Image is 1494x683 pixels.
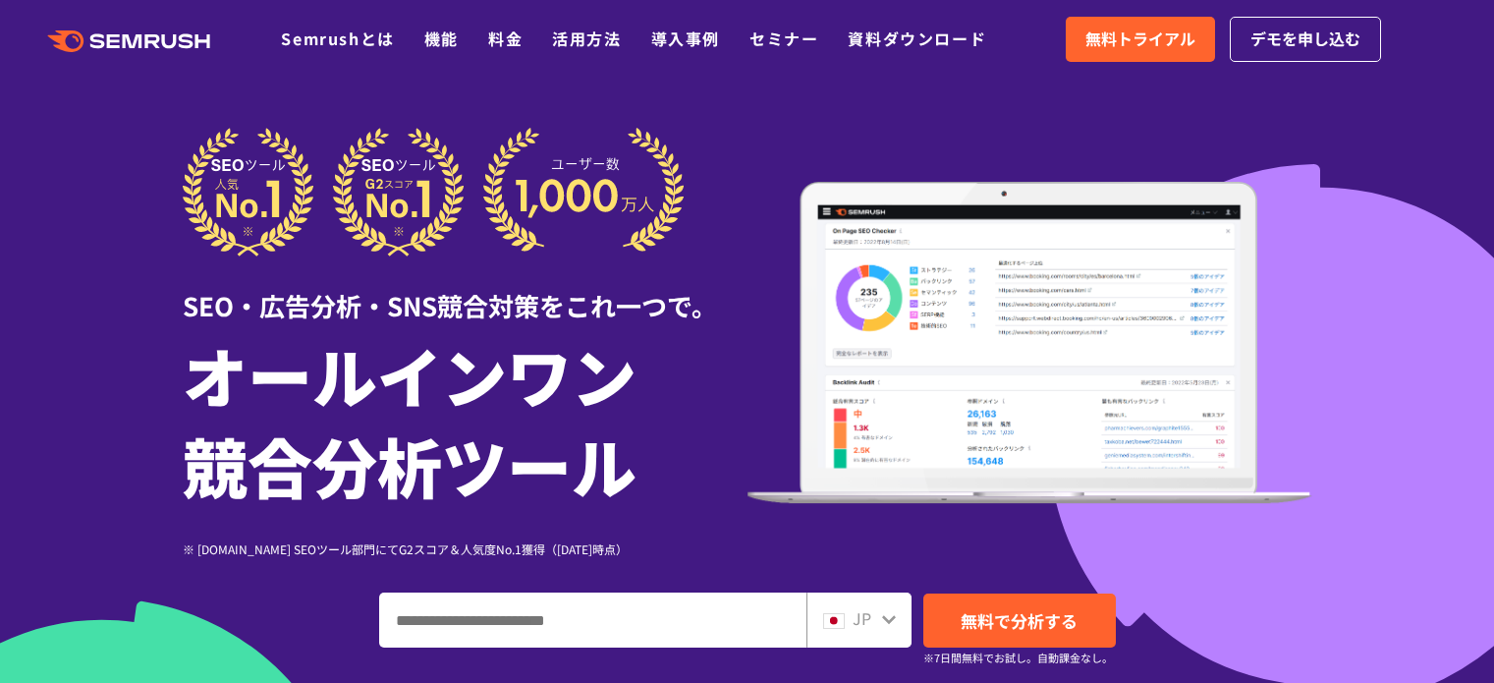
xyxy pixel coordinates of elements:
a: セミナー [749,27,818,50]
a: 無料トライアル [1066,17,1215,62]
span: デモを申し込む [1250,27,1360,52]
span: 無料トライアル [1085,27,1195,52]
a: 導入事例 [651,27,720,50]
div: ※ [DOMAIN_NAME] SEOツール部門にてG2スコア＆人気度No.1獲得（[DATE]時点） [183,540,747,558]
small: ※7日間無料でお試し。自動課金なし。 [923,649,1113,667]
a: 活用方法 [552,27,621,50]
input: ドメイン、キーワードまたはURLを入力してください [380,594,805,647]
a: 料金 [488,27,523,50]
a: デモを申し込む [1230,17,1381,62]
a: 資料ダウンロード [848,27,986,50]
a: Semrushとは [281,27,394,50]
h1: オールインワン 競合分析ツール [183,329,747,510]
span: 無料で分析する [961,608,1078,633]
div: SEO・広告分析・SNS競合対策をこれ一つで。 [183,256,747,324]
a: 無料で分析する [923,594,1116,648]
a: 機能 [424,27,459,50]
span: JP [853,606,871,630]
